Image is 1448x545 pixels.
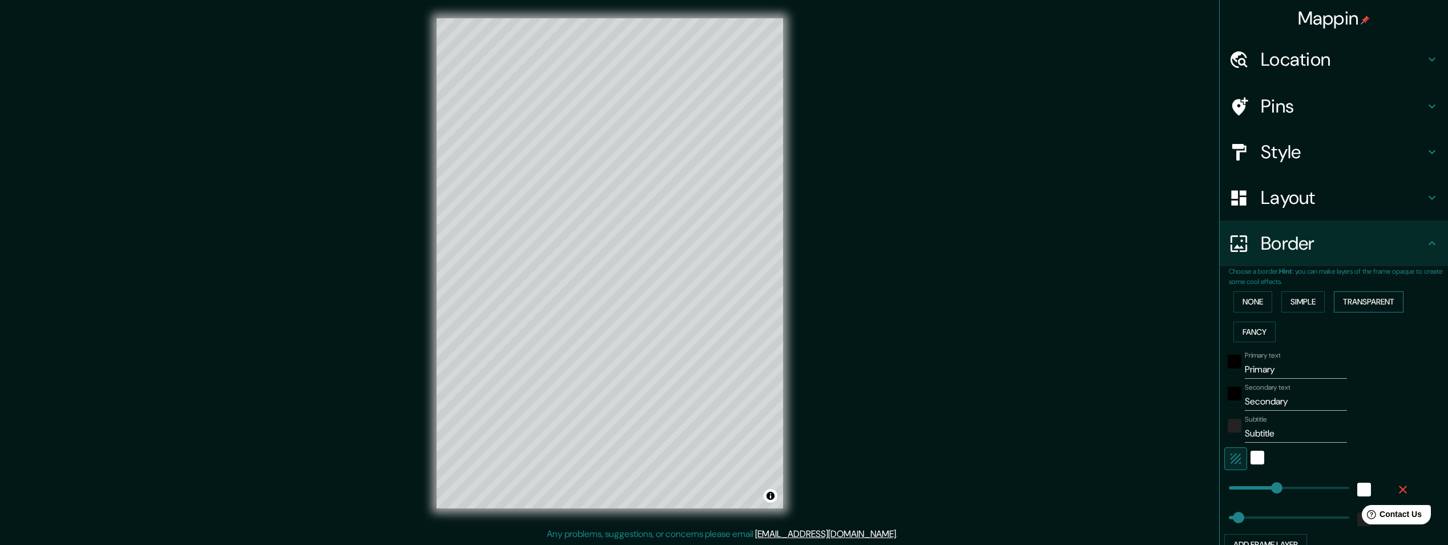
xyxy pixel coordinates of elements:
[1233,291,1272,312] button: None
[1245,383,1290,392] label: Secondary text
[1298,7,1370,30] h4: Mappin
[1334,291,1403,312] button: Transparent
[1281,291,1325,312] button: Simple
[1261,232,1425,255] h4: Border
[1261,48,1425,71] h4: Location
[898,527,900,541] div: .
[1245,351,1280,360] label: Primary text
[1346,500,1435,532] iframe: Help widget launcher
[1220,83,1448,129] div: Pins
[1220,129,1448,175] div: Style
[1245,415,1267,424] label: Subtitle
[1261,141,1425,163] h4: Style
[1228,387,1241,400] button: black
[755,528,896,540] a: [EMAIL_ADDRESS][DOMAIN_NAME]
[1233,322,1276,343] button: Fancy
[1261,95,1425,118] h4: Pins
[764,489,777,503] button: Toggle attribution
[1220,37,1448,82] div: Location
[1220,175,1448,221] div: Layout
[1228,355,1241,368] button: black
[900,527,902,541] div: .
[547,527,898,541] p: Any problems, suggestions, or concerns please email .
[1357,483,1371,496] button: white
[1361,15,1370,25] img: pin-icon.png
[1220,221,1448,266] div: Border
[1251,451,1264,464] button: white
[1229,266,1448,287] p: Choose a border. : you can make layers of the frame opaque to create some cool effects.
[1261,186,1425,209] h4: Layout
[1279,267,1292,276] b: Hint
[1228,419,1241,432] button: color-222222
